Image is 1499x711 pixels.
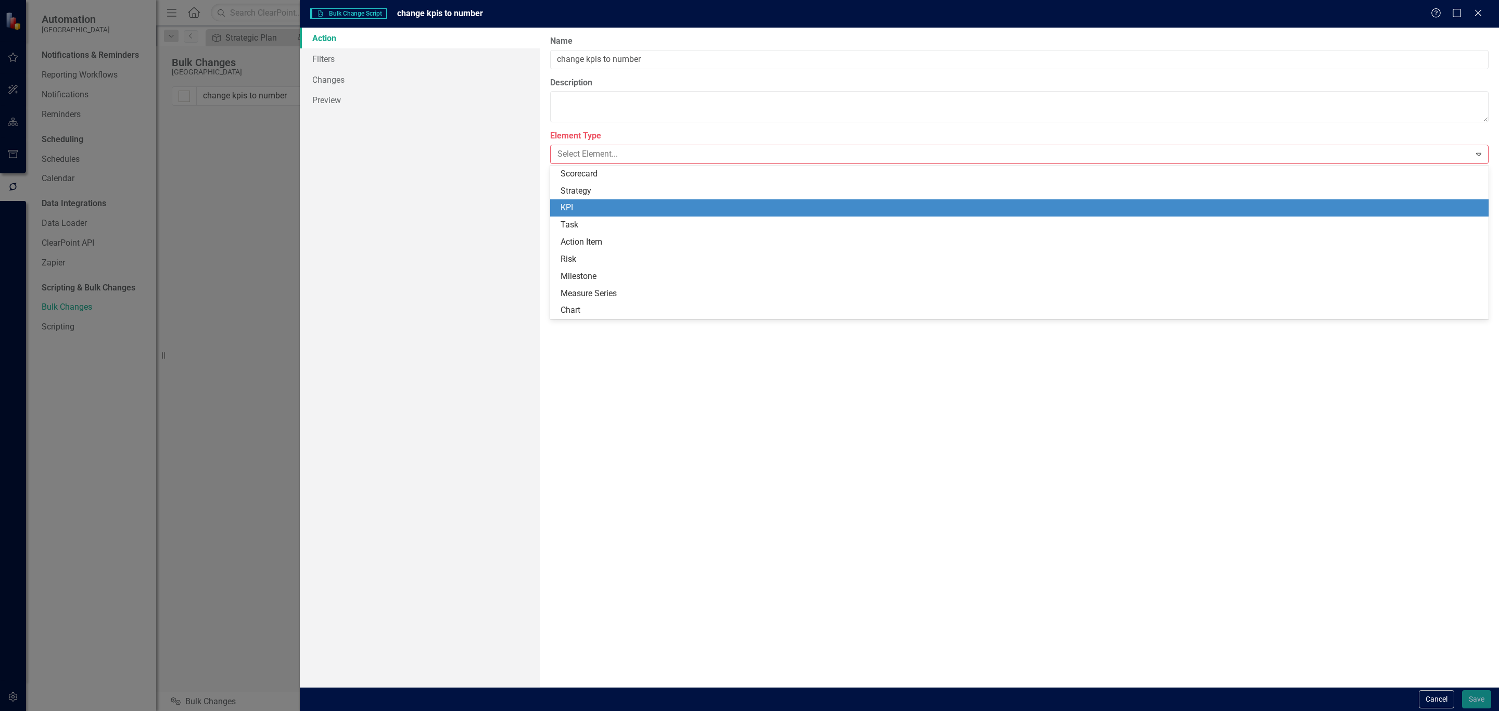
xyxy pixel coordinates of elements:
a: Changes [300,69,540,90]
div: Task [561,219,1482,231]
div: Milestone [561,271,1482,283]
div: Measure Series [561,288,1482,300]
div: Risk [561,253,1482,265]
button: Cancel [1419,690,1454,708]
label: Element Type [550,130,1489,142]
div: KPI [561,202,1482,214]
a: Filters [300,48,540,69]
button: Save [1462,690,1491,708]
div: This field is required [550,164,1489,176]
span: Bulk Change Script [310,8,387,19]
label: Description [550,77,1489,89]
div: Action Item [561,236,1482,248]
label: Name [550,35,1489,47]
div: Chart [561,304,1482,316]
span: change kpis to number [397,8,483,18]
input: Name [550,50,1489,69]
div: Strategy [561,185,1482,197]
a: Preview [300,90,540,110]
a: Action [300,28,540,48]
div: Scorecard [561,168,1482,180]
